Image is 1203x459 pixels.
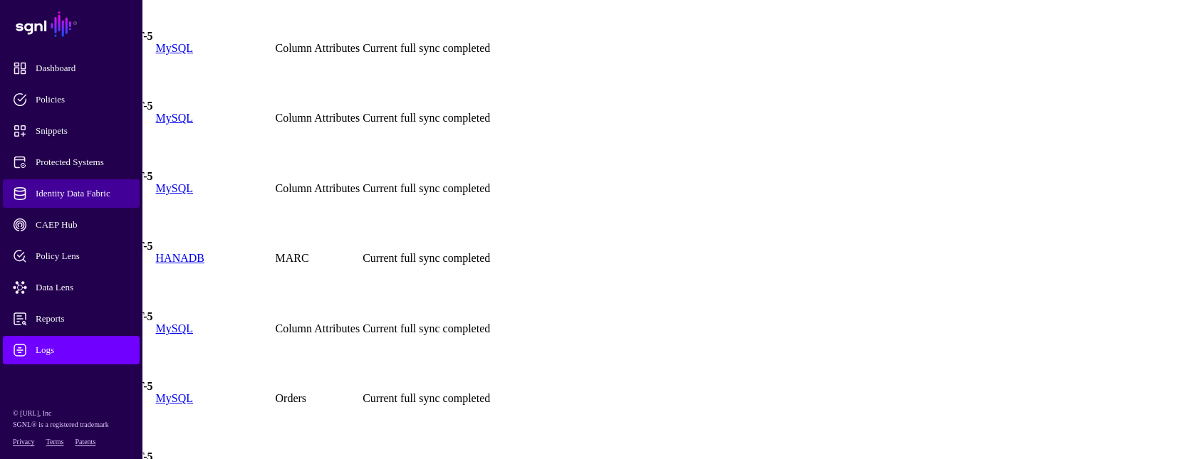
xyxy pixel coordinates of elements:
a: Privacy [13,438,35,445]
span: Dashboard [13,61,152,75]
a: Terms [46,438,64,445]
a: MySQL [156,112,193,124]
p: © [URL], Inc [13,408,130,419]
span: Policy Lens [13,249,152,263]
td: Column Attributes [275,84,361,153]
a: Admin [3,367,140,396]
td: Column Attributes [275,154,361,223]
a: Reports [3,305,140,333]
a: Data Lens [3,273,140,302]
span: Reports [13,312,152,326]
td: Current full sync completed [362,154,491,223]
a: Logs [3,336,140,364]
a: CAEP Hub [3,211,140,239]
td: Current full sync completed [362,84,491,153]
span: Logs [13,343,152,357]
a: Patents [75,438,95,445]
a: Policy Lens [3,242,140,270]
td: Current full sync completed [362,14,491,83]
span: Protected Systems [13,155,152,169]
a: MySQL [156,322,193,334]
td: Column Attributes [275,295,361,364]
a: Snippets [3,117,140,145]
td: Current full sync completed [362,224,491,293]
span: Data Lens [13,280,152,295]
td: Column Attributes [275,14,361,83]
a: SGNL [9,9,134,40]
p: SGNL® is a registered trademark [13,419,130,431]
td: MARC [275,224,361,293]
a: Dashboard [3,54,140,83]
td: Current full sync completed [362,295,491,364]
td: Current full sync completed [362,364,491,433]
a: Protected Systems [3,148,140,176]
span: CAEP Hub [13,218,152,232]
a: Identity Data Fabric [3,179,140,208]
a: MySQL [156,42,193,54]
span: Policies [13,93,152,107]
td: Orders [275,364,361,433]
a: HANADB [156,252,204,264]
a: Policies [3,85,140,114]
a: MySQL [156,392,193,404]
span: Snippets [13,124,152,138]
span: Identity Data Fabric [13,186,152,201]
a: MySQL [156,182,193,194]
